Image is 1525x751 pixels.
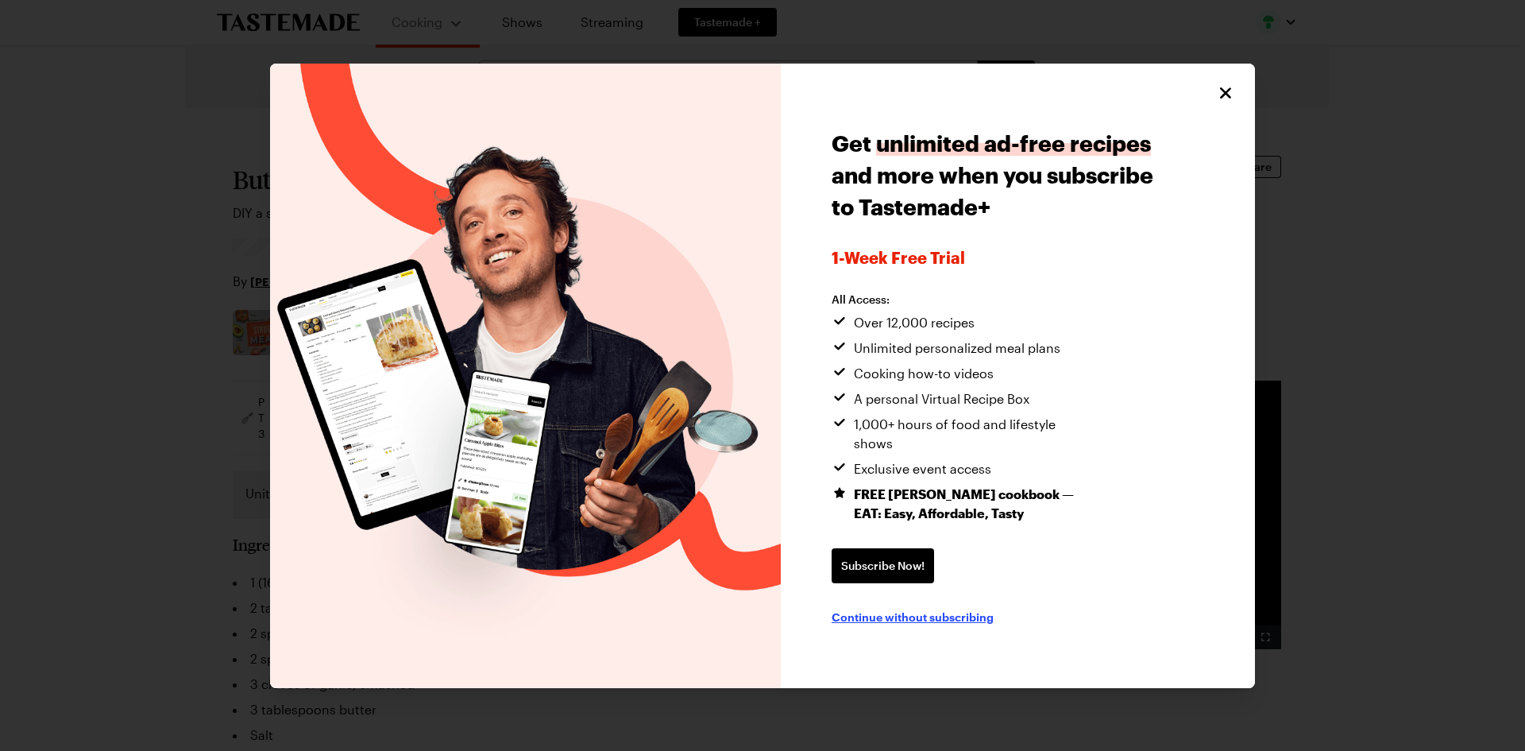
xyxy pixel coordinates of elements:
button: Close [1215,83,1236,103]
span: Exclusive event access [854,459,991,478]
span: Over 12,000 recipes [854,313,975,332]
span: FREE [PERSON_NAME] cookbook — EAT: Easy, Affordable, Tasty [854,485,1094,523]
h1: Get and more when you subscribe to Tastemade+ [832,127,1158,223]
button: Continue without subscribing [832,609,994,625]
span: 1,000+ hours of food and lifestyle shows [854,415,1094,453]
img: Tastemade Plus preview image [270,64,781,688]
h2: All Access: [832,292,1094,307]
span: unlimited ad-free recipes [876,130,1151,156]
span: Unlimited personalized meal plans [854,339,1060,358]
span: A personal Virtual Recipe Box [854,389,1029,408]
a: Subscribe Now! [832,548,934,583]
span: 1-week Free Trial [832,248,1158,267]
span: Subscribe Now! [841,558,925,574]
span: Cooking how-to videos [854,364,994,383]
